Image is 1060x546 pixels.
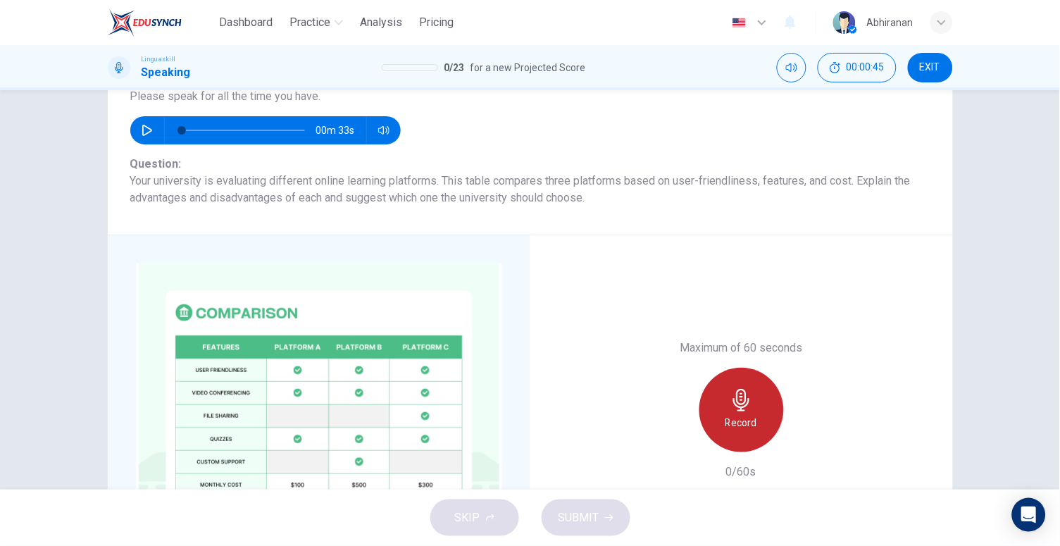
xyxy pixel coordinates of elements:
span: 0 / 23 [444,59,464,76]
span: 00:00:45 [847,62,885,73]
button: 00:00:45 [818,53,897,82]
button: Pricing [413,10,459,35]
div: Hide [818,53,897,82]
a: EduSynch logo [108,8,214,37]
span: for a new Projected Score [470,59,585,76]
span: Your university is evaluating different online learning platforms. This table compares three plat... [130,173,930,206]
span: 00m 33s [316,116,366,144]
h6: 0/60s [726,464,756,480]
button: Analysis [354,10,408,35]
span: Practice [289,14,330,31]
span: Analysis [360,14,402,31]
span: EXIT [920,62,940,73]
img: EduSynch logo [108,8,182,37]
div: Mute [777,53,806,82]
button: Practice [284,10,349,35]
h6: Maximum of 60 seconds [680,340,803,356]
h1: Speaking [142,64,191,81]
img: Profile picture [833,11,856,34]
span: Dashboard [219,14,273,31]
h6: Record [725,414,757,431]
button: Dashboard [213,10,278,35]
div: Open Intercom Messenger [1012,498,1046,532]
span: Please speak for all the time you have. [130,89,321,103]
span: Pricing [419,14,454,31]
span: Linguaskill [142,54,176,64]
button: Record [699,368,784,452]
div: Abhiranan [867,14,914,31]
button: EXIT [908,53,953,82]
img: undefined [136,263,502,534]
div: Question : [130,156,930,173]
img: en [730,18,748,28]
